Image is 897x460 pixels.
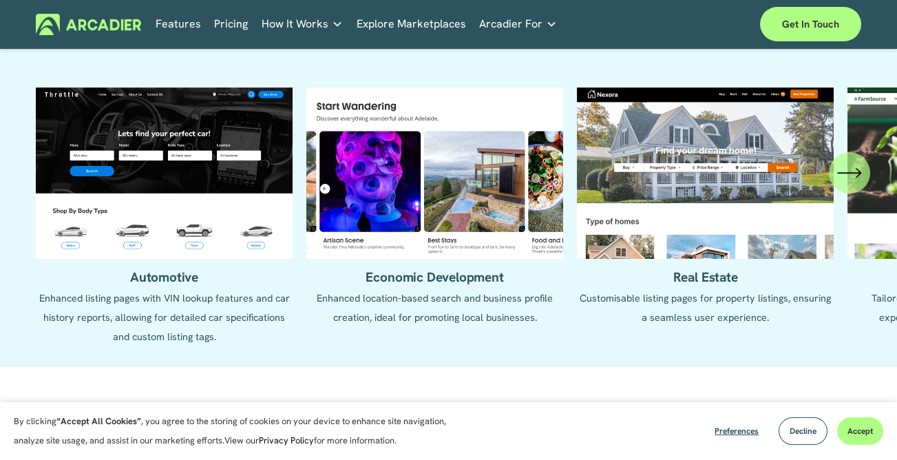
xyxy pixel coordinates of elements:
button: Preferences [704,417,769,445]
img: Arcadier [36,14,141,35]
a: Privacy Policy [259,435,314,446]
button: Decline [779,417,827,445]
span: How It Works [262,14,328,34]
a: Pricing [214,14,248,35]
span: Arcadier For [479,14,542,34]
a: Explore Marketplaces [357,14,466,35]
span: Decline [790,426,816,437]
span: Preferences [715,426,759,437]
button: Next [829,152,870,194]
strong: “Accept All Cookies” [56,415,141,427]
iframe: Chat Widget [828,394,897,460]
a: Features [156,14,201,35]
a: folder dropdown [262,14,343,35]
a: folder dropdown [479,14,557,35]
a: Get in touch [760,7,861,41]
p: By clicking , you agree to the storing of cookies on your device to enhance site navigation, anal... [14,412,461,450]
